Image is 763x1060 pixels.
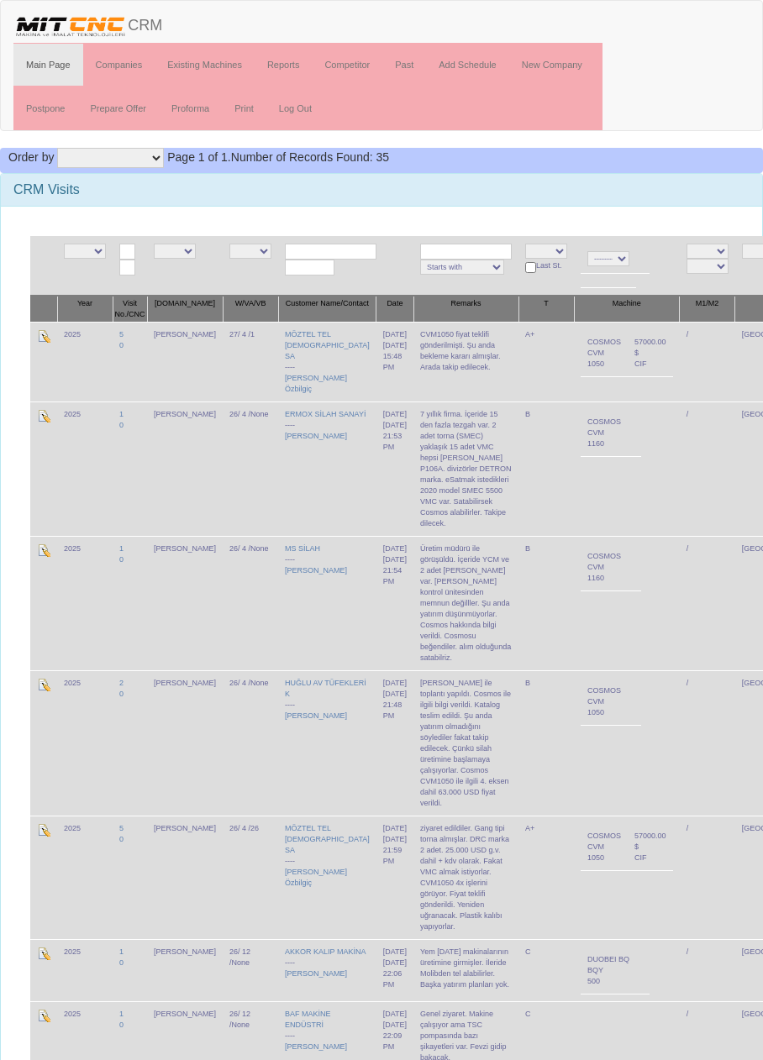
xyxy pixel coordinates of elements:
a: Reports [255,44,313,86]
td: ---- [278,939,376,1001]
td: / [680,401,735,536]
a: 0 [119,958,124,967]
img: Edit [37,678,50,691]
a: Past [382,44,426,86]
img: Edit [37,1009,50,1022]
a: MÖZTEL TEL [DEMOGRAPHIC_DATA] SA [285,824,370,854]
a: 1 [119,947,124,956]
td: 26/ 4 /None [223,401,278,536]
td: / [680,536,735,670]
th: Year [57,296,113,323]
th: M1/M2 [680,296,735,323]
a: 5 [119,824,124,832]
td: Yem [DATE] makinalarının üretimine girmişler. İleride Molibden tel alabilirler. Başka yatırım pla... [413,939,518,1001]
a: [PERSON_NAME] Özbilgiç [285,374,347,393]
div: [DATE] 22:09 PM [383,1020,407,1052]
td: ---- [278,670,376,816]
td: [PERSON_NAME] [147,322,223,401]
td: 2025 [57,816,113,939]
a: 1 [119,1010,124,1018]
td: 2025 [57,322,113,401]
td: 7 yıllık firma. İçeride 15 den fazla tezgah var. 2 adet torna (SMEC) yaklaşık 15 adet VMC hepsi [... [413,401,518,536]
a: 1 [119,544,124,553]
td: ---- [278,322,376,401]
td: COSMOS CVM 1160 [581,543,628,590]
img: Edit [37,329,50,343]
a: 0 [119,555,124,564]
a: Log Out [266,87,324,129]
div: [DATE] 15:48 PM [383,340,407,373]
div: [DATE] 21:59 PM [383,834,407,867]
td: [PERSON_NAME] [147,401,223,536]
td: / [680,816,735,939]
td: A+ [518,322,574,401]
a: HUĞLU AV TÜFEKLERİ K [285,679,366,698]
th: [DOMAIN_NAME] [147,296,223,323]
a: Proforma [159,87,222,129]
a: MÖZTEL TEL [DEMOGRAPHIC_DATA] SA [285,330,370,360]
td: B [518,536,574,670]
td: ---- [278,401,376,536]
td: COSMOS CVM 1050 [581,678,628,725]
td: / [680,939,735,1001]
td: A+ [518,816,574,939]
a: Companies [83,44,155,86]
td: Last St. [518,236,574,296]
td: 2025 [57,939,113,1001]
td: 26/ 4 /None [223,536,278,670]
td: [PERSON_NAME] [147,670,223,816]
a: MS SİLAH [285,544,320,553]
a: 1 [119,410,124,418]
td: COSMOS CVM 1050 [581,823,628,870]
td: 57000.00 $ CIF [628,823,673,870]
a: Existing Machines [155,44,255,86]
span: Page 1 of 1. [167,150,231,164]
td: Üretim müdürü ile görüşüldü. İçeride YCM ve 2 adet [PERSON_NAME] var. [PERSON_NAME] kontrol ünite... [413,536,518,670]
th: Customer Name/Contact [278,296,376,323]
td: ---- [278,536,376,670]
td: 57000.00 $ CIF [628,329,673,376]
a: Add Schedule [426,44,509,86]
td: C [518,939,574,1001]
img: header.png [13,13,128,39]
img: Edit [37,947,50,960]
div: [DATE] 21:54 PM [383,554,407,587]
img: Edit [37,543,50,557]
td: [PERSON_NAME] [147,939,223,1001]
td: CVM1050 fiyat teklifi gönderilmişti. Şu anda bekleme kararı almışlar. Arada takip edilecek. [413,322,518,401]
td: / [680,670,735,816]
td: B [518,670,574,816]
td: COSMOS CVM 1050 [581,329,628,376]
td: / [680,322,735,401]
a: 0 [119,690,124,698]
a: 5 [119,330,124,338]
td: 26/ 4 /26 [223,816,278,939]
td: [DATE] [376,939,413,1001]
td: 2025 [57,401,113,536]
td: [DATE] [376,670,413,816]
a: AKKOR KALIP MAKİNA [285,947,366,956]
a: Prepare Offer [77,87,158,129]
a: Main Page [13,44,83,86]
div: [DATE] 22:06 PM [383,958,407,990]
th: W/VA/VB [223,296,278,323]
span: Number of Records Found: 35 [167,150,389,164]
img: Edit [37,409,50,422]
a: [PERSON_NAME] Özbilgiç [285,868,347,887]
td: [PERSON_NAME] ile toplantı yapıldı. Cosmos ile ilgili bilgi verildi. Katalog teslim edildi. Şu an... [413,670,518,816]
a: [PERSON_NAME] [285,432,347,440]
a: [PERSON_NAME] [285,969,347,978]
a: Print [222,87,266,129]
img: Edit [37,823,50,837]
h3: CRM Visits [13,182,750,197]
a: 0 [119,835,124,843]
th: Date [376,296,413,323]
td: B [518,401,574,536]
td: DUOBEI BQ BQY 500 [581,947,636,994]
td: 2025 [57,670,113,816]
td: COSMOS CVM 1160 [581,409,628,456]
a: Postpone [13,87,77,129]
a: 0 [119,1021,124,1029]
td: [DATE] [376,401,413,536]
td: 27/ 4 /1 [223,322,278,401]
